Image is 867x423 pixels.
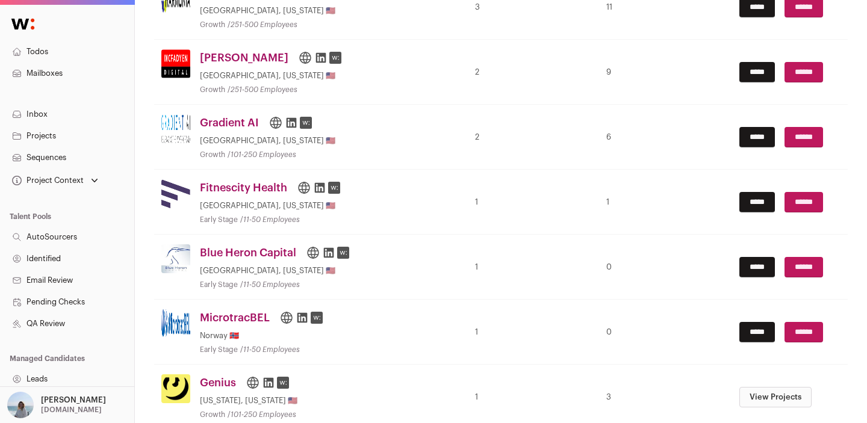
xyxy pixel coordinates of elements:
button: Open dropdown [5,392,108,418]
span: 11-50 Employees [243,346,300,353]
turbo-frame: 9 [606,68,611,76]
td: 2 [468,40,599,105]
a: https://genius.com [246,375,260,390]
img: ae8bfe627ac5b88e9a8515748b111e28c5aea0af83d1c11cce07a31417dd1bb2.png [161,114,190,143]
span: 251-500 Employees [231,21,297,28]
span: 11-50 Employees [243,216,300,223]
a: Fitnescity Health [200,179,287,196]
turbo-frame: 11 [606,3,612,11]
li: Early Stage [200,345,240,354]
td: 1 [468,170,599,235]
a: https://mcfadyen.com [298,51,312,65]
turbo-frame: 3 [606,393,611,401]
li: / [240,215,300,224]
td: 1 [468,300,599,365]
li: / [228,410,296,419]
td: 1 [468,235,599,300]
li: / [228,150,296,159]
turbo-frame: 0 [606,263,612,271]
p: [PERSON_NAME] [41,395,106,405]
a: View Projects [739,387,812,407]
img: b960c0739375d84c65b6535a4f454e1a5a4690333e0f62c7753b6bfc04f622da.jpg [161,244,190,273]
li: Growth [200,410,228,419]
img: 22989f2299867e1913dda21ed6f5e268ebc08fc5d4019080971a79ffbf5d2277.png [161,309,190,338]
a: Blue Heron Capital [200,244,296,261]
a: Gradient AI [200,114,259,131]
a: [PERSON_NAME] [200,49,288,66]
li: Growth [200,85,228,94]
li: / [240,345,300,354]
img: Wellfound [5,12,41,36]
turbo-frame: 1 [606,198,609,206]
td: 2 [468,105,599,170]
div: [GEOGRAPHIC_DATA], [US_STATE] 🇺🇸 [200,6,413,16]
a: https://fitnescity.com [297,181,311,195]
div: [GEOGRAPHIC_DATA], [US_STATE] 🇺🇸 [200,266,349,276]
span: 251-500 Employees [231,86,297,93]
a: https://gradientai.com [269,116,283,130]
div: Norway 🇳🇴 [200,331,323,341]
div: [GEOGRAPHIC_DATA], [US_STATE] 🇺🇸 [200,71,341,81]
a: Genius [200,374,236,391]
div: Project Context [10,176,84,185]
a: https://blueheroncap.com [306,245,320,260]
span: 11-50 Employees [243,281,300,288]
div: [GEOGRAPHIC_DATA], [US_STATE] 🇺🇸 [200,136,335,146]
li: / [240,280,300,289]
span: 101-250 Employees [231,151,296,158]
li: Early Stage [200,280,240,289]
img: 9ca4774fc4603aeebcd0b7849fbf60d2ee31f5f5ce85c90a36893c981a0c40b3.png [161,179,190,208]
div: [US_STATE], [US_STATE] 🇺🇸 [200,396,297,406]
li: Growth [200,150,228,159]
li: / [228,20,297,29]
p: [DOMAIN_NAME] [41,405,102,415]
li: / [228,85,297,94]
img: 11561648-medium_jpg [7,392,34,418]
span: 101-250 Employees [231,411,296,418]
turbo-frame: 6 [606,133,611,141]
a: https://microtrac-bel.com [279,310,294,325]
img: 2a3898948f0b29b1c158b187487d70ea312271c1eae50c2a2cf8bbaa2bbe6263.png [161,49,190,78]
turbo-frame: 0 [606,328,612,336]
a: MicrotracBEL [200,309,270,326]
img: 6034468b23cc7ed39030eb34e40ec56a244c18d4561e03cde75b9ebd329b1326.jpg [161,374,190,403]
li: Early Stage [200,215,240,224]
button: Open dropdown [10,172,101,189]
li: Growth [200,20,228,29]
div: [GEOGRAPHIC_DATA], [US_STATE] 🇺🇸 [200,201,340,211]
